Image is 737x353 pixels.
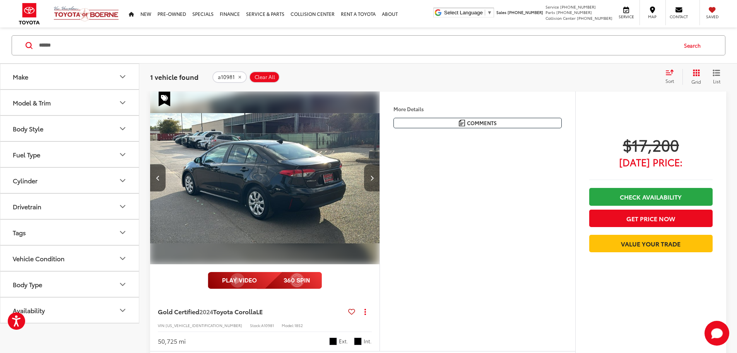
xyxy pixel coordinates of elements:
[118,150,127,159] div: Fuel Type
[118,124,127,133] div: Body Style
[0,246,140,271] button: Vehicle ConditionVehicle Condition
[0,168,140,193] button: CylinderCylinder
[560,4,596,10] span: [PHONE_NUMBER]
[704,14,721,19] span: Saved
[508,9,543,15] span: [PHONE_NUMBER]
[589,158,713,166] span: [DATE] Price:
[556,9,592,15] span: [PHONE_NUMBER]
[467,119,497,127] span: Comments
[159,91,170,106] span: Special
[150,72,198,81] span: 1 vehicle found
[705,321,729,346] button: Toggle Chat Window
[13,125,43,132] div: Body Style
[118,306,127,315] div: Availability
[13,99,51,106] div: Model & Trim
[545,9,555,15] span: Parts
[358,305,372,318] button: Actions
[644,14,661,19] span: Map
[218,74,235,80] span: a10981
[256,307,263,316] span: LE
[364,164,380,191] button: Next image
[589,235,713,252] a: Value Your Trade
[118,228,127,237] div: Tags
[13,281,42,288] div: Body Type
[0,116,140,141] button: Body StyleBody Style
[294,322,303,328] span: 1852
[249,71,280,83] button: Clear All
[158,337,186,346] div: 50,725 mi
[13,203,41,210] div: Drivetrain
[0,142,140,167] button: Fuel TypeFuel Type
[364,338,372,345] span: Int.
[339,338,348,345] span: Ext.
[0,194,140,219] button: DrivetrainDrivetrain
[149,91,380,264] a: 2024 Toyota Corolla LE2024 Toyota Corolla LE2024 Toyota Corolla LE2024 Toyota Corolla LE
[444,10,483,15] span: Select Language
[212,71,247,83] button: remove a10981
[118,98,127,107] div: Model & Trim
[713,77,720,84] span: List
[0,220,140,245] button: TagsTags
[691,78,701,84] span: Grid
[149,91,380,265] img: 2024 Toyota Corolla LE
[0,298,140,323] button: AvailabilityAvailability
[589,135,713,154] span: $17,200
[577,15,612,21] span: [PHONE_NUMBER]
[118,254,127,263] div: Vehicle Condition
[13,229,26,236] div: Tags
[38,36,677,55] input: Search by Make, Model, or Keyword
[0,90,140,115] button: Model & TrimModel & Trim
[677,36,712,55] button: Search
[282,322,294,328] span: Model:
[13,307,45,314] div: Availability
[329,338,337,345] span: Black
[665,77,674,84] span: Sort
[118,176,127,185] div: Cylinder
[118,72,127,81] div: Make
[118,280,127,289] div: Body Type
[705,321,729,346] svg: Start Chat
[158,322,166,328] span: VIN:
[208,272,322,289] img: full motion video
[261,322,274,328] span: A10981
[13,177,38,184] div: Cylinder
[545,4,559,10] span: Service
[393,118,562,128] button: Comments
[670,14,688,19] span: Contact
[199,307,213,316] span: 2024
[393,106,562,112] h4: More Details
[13,73,28,80] div: Make
[545,15,576,21] span: Collision Center
[589,188,713,205] a: Check Availability
[118,202,127,211] div: Drivetrain
[617,14,635,19] span: Service
[459,120,465,126] img: Comments
[682,69,707,84] button: Grid View
[158,307,199,316] span: Gold Certified
[53,6,119,22] img: Vic Vaughan Toyota of Boerne
[250,322,261,328] span: Stock:
[364,308,366,315] span: dropdown dots
[255,74,275,80] span: Clear All
[444,10,492,15] a: Select Language​
[158,307,345,316] a: Gold Certified2024Toyota CorollaLE
[0,64,140,89] button: MakeMake
[589,210,713,227] button: Get Price Now
[707,69,726,84] button: List View
[487,10,492,15] span: ▼
[13,255,65,262] div: Vehicle Condition
[354,338,362,345] span: Black
[149,91,380,264] div: 2024 Toyota Corolla LE 2
[213,307,256,316] span: Toyota Corolla
[0,272,140,297] button: Body TypeBody Type
[150,164,166,191] button: Previous image
[13,151,40,158] div: Fuel Type
[496,9,506,15] span: Sales
[166,322,242,328] span: [US_VEHICLE_IDENTIFICATION_NUMBER]
[662,69,682,84] button: Select sort value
